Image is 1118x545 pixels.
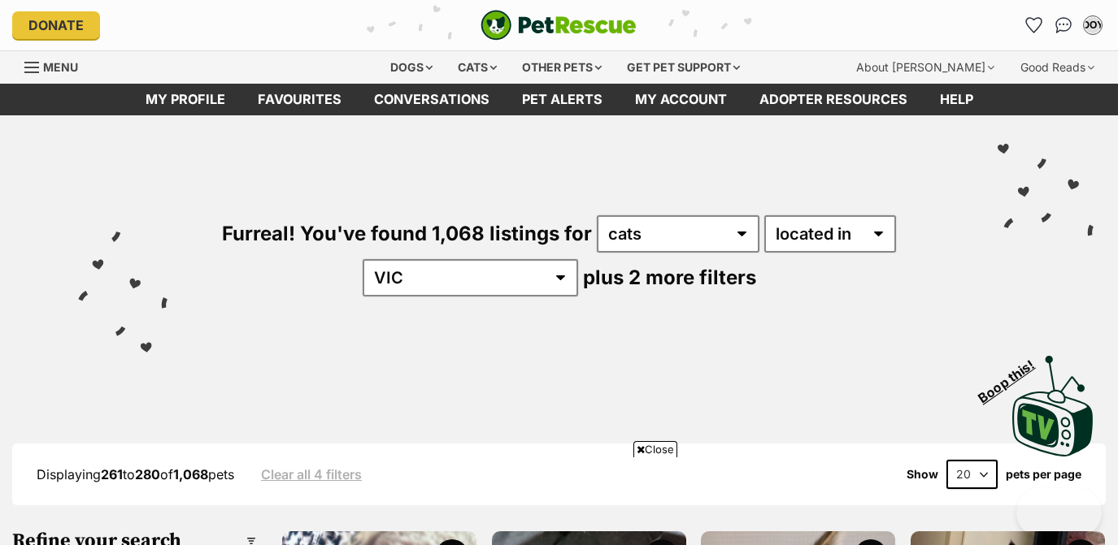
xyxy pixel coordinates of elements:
label: pets per page [1006,468,1081,481]
strong: 280 [135,466,160,482]
a: Pet alerts [506,84,619,115]
iframe: Help Scout Beacon - Open [1016,488,1102,537]
div: Dogs [379,51,444,84]
div: About [PERSON_NAME] [845,51,1006,84]
a: conversations [358,84,506,115]
div: OOY [1085,17,1101,33]
div: Other pets [511,51,613,84]
div: Good Reads [1009,51,1106,84]
a: Conversations [1051,12,1077,38]
a: Clear all 4 filters [261,467,362,482]
span: Displaying to of pets [37,466,234,482]
a: Help [924,84,990,115]
a: Favourites [1021,12,1047,38]
span: Show [907,468,938,481]
img: logo-cat-932fe2b9b8326f06289b0f2fb663e598f794de774fb13d1741a6617ecf9a85b4.svg [481,10,637,41]
span: Menu [43,60,78,74]
span: Furreal! You've found 1,068 listings for [222,222,592,245]
a: My profile [129,84,241,115]
img: PetRescue TV logo [1012,356,1094,456]
span: plus 2 more filters [583,266,756,289]
ul: Account quick links [1021,12,1106,38]
a: My account [619,84,743,115]
strong: 1,068 [173,466,208,482]
span: Close [633,441,677,457]
img: chat-41dd97257d64d25036548639549fe6c8038ab92f7586957e7f3b1b290dea8141.svg [1055,17,1072,33]
strong: 261 [101,466,123,482]
a: Favourites [241,84,358,115]
a: PetRescue [481,10,637,41]
div: Get pet support [616,51,751,84]
a: Donate [12,11,100,39]
iframe: Advertisement [263,464,855,537]
a: Adopter resources [743,84,924,115]
a: Boop this! [1012,341,1094,460]
span: Boop this! [976,347,1051,405]
button: My account [1080,12,1106,38]
a: Menu [24,51,89,80]
div: Cats [446,51,508,84]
